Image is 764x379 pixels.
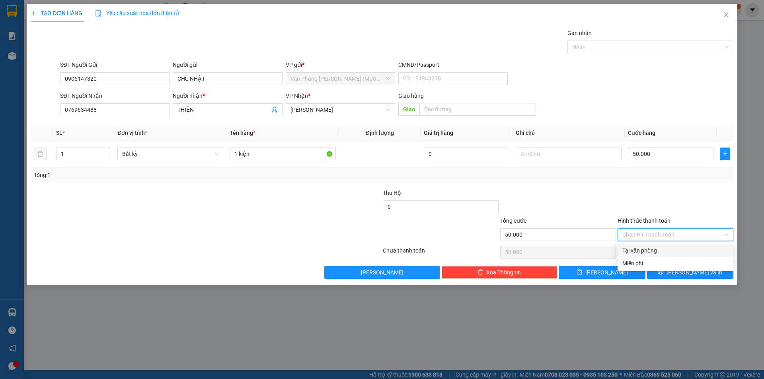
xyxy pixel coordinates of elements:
[398,103,419,116] span: Giao
[486,268,521,277] span: Xóa Thông tin
[31,10,36,16] span: plus
[667,268,722,277] span: [PERSON_NAME] và In
[720,151,730,157] span: plus
[95,10,179,16] span: Yêu cầu xuất hóa đơn điện tử
[618,218,670,224] label: Hình thức thanh toán
[628,130,655,136] span: Cước hàng
[622,246,729,255] div: Tại văn phòng
[122,148,218,160] span: Bất kỳ
[286,93,308,99] span: VP Nhận
[60,91,170,100] div: SĐT Người Nhận
[60,60,170,69] div: SĐT Người Gửi
[424,130,453,136] span: Giá trị hàng
[173,60,282,69] div: Người gửi
[173,91,282,100] div: Người nhận
[290,104,390,116] span: Phạm Ngũ Lão
[382,246,499,260] div: Chưa thanh toán
[715,4,737,26] button: Close
[516,148,622,160] input: Ghi Chú
[567,30,592,36] label: Gán nhãn
[723,12,729,18] span: close
[230,130,255,136] span: Tên hàng
[424,148,509,160] input: 0
[34,148,47,160] button: delete
[477,269,483,276] span: delete
[383,190,401,196] span: Thu Hộ
[442,266,557,279] button: deleteXóa Thông tin
[271,107,278,113] span: user-add
[647,266,733,279] button: printer[PERSON_NAME] và In
[513,125,625,141] th: Ghi chú
[398,93,424,99] span: Giao hàng
[658,269,663,276] span: printer
[324,266,440,279] button: [PERSON_NAME]
[34,171,295,179] div: Tổng: 1
[56,130,62,136] span: SL
[577,269,582,276] span: save
[31,10,82,16] span: TẠO ĐƠN HÀNG
[585,268,628,277] span: [PERSON_NAME]
[117,130,147,136] span: Đơn vị tính
[361,268,403,277] span: [PERSON_NAME]
[622,259,729,268] div: Miễn phí
[720,148,730,160] button: plus
[398,60,508,69] div: CMND/Passport
[286,60,395,69] div: VP gửi
[366,130,394,136] span: Định lượng
[95,10,101,17] img: icon
[290,73,390,85] span: Văn Phòng Trần Phú (Mường Thanh)
[230,148,335,160] input: VD: Bàn, Ghế
[419,103,536,116] input: Dọc đường
[559,266,645,279] button: save[PERSON_NAME]
[500,218,526,224] span: Tổng cước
